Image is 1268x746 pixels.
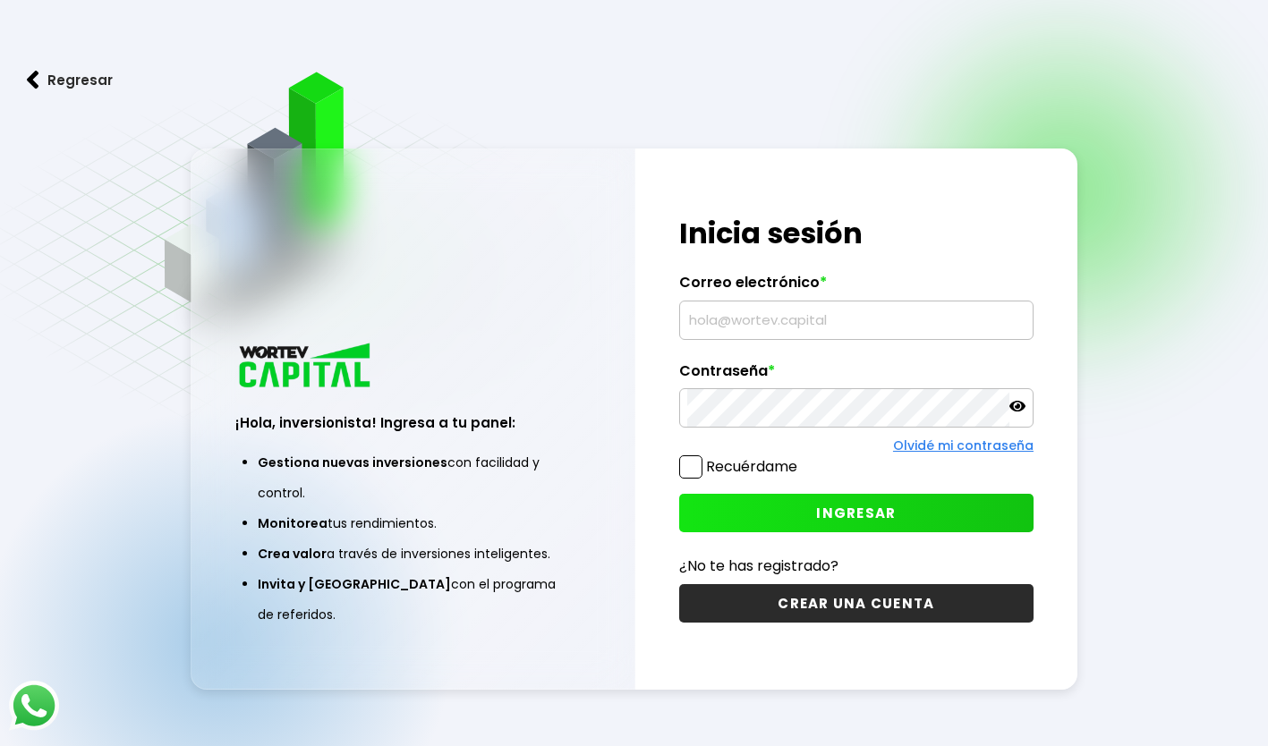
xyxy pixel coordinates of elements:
[258,569,567,630] li: con el programa de referidos.
[258,508,567,538] li: tus rendimientos.
[258,575,451,593] span: Invita y [GEOGRAPHIC_DATA]
[258,447,567,508] li: con facilidad y control.
[679,555,1034,623] a: ¿No te has registrado?CREAR UNA CUENTA
[9,681,59,731] img: logos_whatsapp-icon.242b2217.svg
[258,514,328,532] span: Monitorea
[706,456,797,477] label: Recuérdame
[687,301,1025,339] input: hola@wortev.capital
[27,71,39,89] img: flecha izquierda
[679,555,1034,577] p: ¿No te has registrado?
[258,538,567,569] li: a través de inversiones inteligentes.
[679,274,1034,301] label: Correo electrónico
[235,412,590,433] h3: ¡Hola, inversionista! Ingresa a tu panel:
[679,494,1034,532] button: INGRESAR
[679,362,1034,389] label: Contraseña
[679,584,1034,623] button: CREAR UNA CUENTA
[679,212,1034,255] h1: Inicia sesión
[235,341,377,394] img: logo_wortev_capital
[893,437,1034,454] a: Olvidé mi contraseña
[816,504,896,522] span: INGRESAR
[258,545,327,563] span: Crea valor
[258,454,447,471] span: Gestiona nuevas inversiones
